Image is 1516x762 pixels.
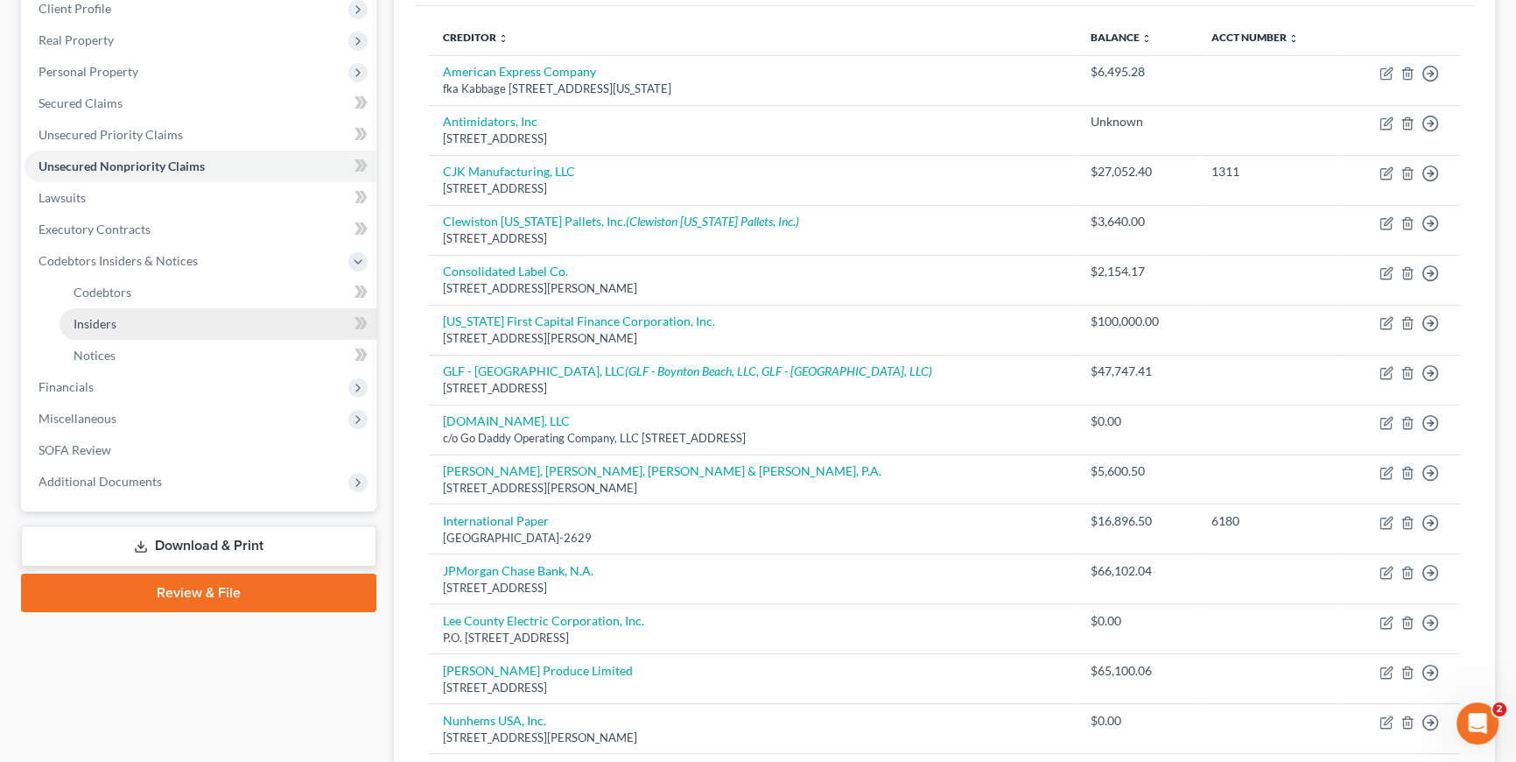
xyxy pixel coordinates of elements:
[1091,313,1183,330] div: $100,000.00
[39,95,123,110] span: Secured Claims
[60,277,376,308] a: Codebtors
[443,413,570,428] a: [DOMAIN_NAME], LLC
[1211,512,1328,530] div: 6180
[443,680,1063,696] div: [STREET_ADDRESS]
[39,159,205,173] span: Unsecured Nonpriority Claims
[39,64,138,79] span: Personal Property
[443,363,932,378] a: GLF - [GEOGRAPHIC_DATA], LLC(GLF - Boynton Beach, LLC, GLF - [GEOGRAPHIC_DATA], LLC)
[39,190,86,205] span: Lawsuits
[443,264,568,279] a: Consolidated Label Co.
[443,713,546,728] a: Nunhems USA, Inc.
[443,31,509,44] a: Creditor unfold_more
[39,1,111,16] span: Client Profile
[39,379,94,394] span: Financials
[1091,662,1183,680] div: $65,100.06
[1091,612,1183,630] div: $0.00
[443,613,644,628] a: Lee County Electric Corporation, Inc.
[74,285,131,300] span: Codebtors
[443,630,1063,646] div: P.O. [STREET_ADDRESS]
[1211,163,1328,180] div: 1311
[39,127,183,142] span: Unsecured Priority Claims
[1091,263,1183,280] div: $2,154.17
[25,214,376,245] a: Executory Contracts
[443,663,633,678] a: [PERSON_NAME] Produce Limited
[1091,113,1183,131] div: Unknown
[443,164,575,179] a: CJK Manufacturing, LLC
[1091,712,1183,730] div: $0.00
[443,580,1063,596] div: [STREET_ADDRESS]
[1288,33,1299,44] i: unfold_more
[443,214,799,229] a: Clewiston [US_STATE] Pallets, Inc.(Clewiston [US_STATE] Pallets, Inc.)
[443,114,537,129] a: Antimidators, Inc
[443,330,1063,347] div: [STREET_ADDRESS][PERSON_NAME]
[443,530,1063,547] div: [GEOGRAPHIC_DATA]-2629
[60,340,376,371] a: Notices
[60,308,376,340] a: Insiders
[443,430,1063,447] div: c/o Go Daddy Operating Company, LLC [STREET_ADDRESS]
[1456,702,1498,744] iframe: Intercom live chat
[1091,462,1183,480] div: $5,600.50
[21,574,376,612] a: Review & File
[1091,63,1183,81] div: $6,495.28
[443,480,1063,497] div: [STREET_ADDRESS][PERSON_NAME]
[626,214,799,229] i: (Clewiston [US_STATE] Pallets, Inc.)
[443,513,549,528] a: International Paper
[443,730,1063,746] div: [STREET_ADDRESS][PERSON_NAME]
[1091,213,1183,230] div: $3,640.00
[443,463,881,478] a: [PERSON_NAME], [PERSON_NAME], [PERSON_NAME] & [PERSON_NAME], P.A.
[25,434,376,466] a: SOFA Review
[25,119,376,151] a: Unsecured Priority Claims
[39,222,151,236] span: Executory Contracts
[39,442,111,457] span: SOFA Review
[25,151,376,182] a: Unsecured Nonpriority Claims
[39,253,198,268] span: Codebtors Insiders & Notices
[443,81,1063,97] div: fka Kabbage [STREET_ADDRESS][US_STATE]
[1091,562,1183,580] div: $66,102.04
[1091,363,1183,380] div: $47,747.41
[625,363,932,378] i: (GLF - Boynton Beach, LLC, GLF - [GEOGRAPHIC_DATA], LLC)
[39,474,162,489] span: Additional Documents
[74,348,116,363] span: Notices
[443,280,1063,297] div: [STREET_ADDRESS][PERSON_NAME]
[1141,33,1152,44] i: unfold_more
[443,314,715,328] a: [US_STATE] First Capital Finance Corporation, Inc.
[1492,702,1506,716] span: 2
[1091,512,1183,530] div: $16,896.50
[74,316,116,331] span: Insiders
[443,563,593,578] a: JPMorgan Chase Bank, N.A.
[498,33,509,44] i: unfold_more
[25,88,376,119] a: Secured Claims
[1211,31,1299,44] a: Acct Number unfold_more
[443,380,1063,397] div: [STREET_ADDRESS]
[1091,163,1183,180] div: $27,052.40
[443,64,596,79] a: American Express Company
[1091,31,1152,44] a: Balance unfold_more
[443,230,1063,247] div: [STREET_ADDRESS]
[39,32,114,47] span: Real Property
[21,526,376,567] a: Download & Print
[25,182,376,214] a: Lawsuits
[1091,413,1183,430] div: $0.00
[443,180,1063,197] div: [STREET_ADDRESS]
[39,411,116,426] span: Miscellaneous
[443,131,1063,147] div: [STREET_ADDRESS]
